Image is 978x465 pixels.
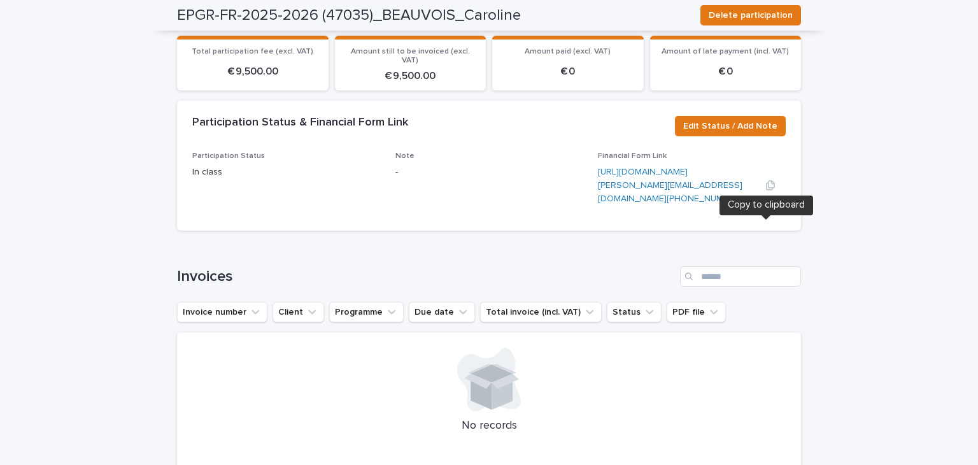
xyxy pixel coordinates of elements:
[395,166,583,179] p: -
[500,66,636,78] p: € 0
[395,152,415,160] span: Note
[409,302,475,322] button: Due date
[192,116,408,130] h2: Participation Status & Financial Form Link
[192,152,265,160] span: Participation Status
[700,5,801,25] button: Delete participation
[680,266,801,287] input: Search
[192,48,313,55] span: Total participation fee (excl. VAT)
[525,48,611,55] span: Amount paid (excl. VAT)
[185,66,321,78] p: € 9,500.00
[662,48,789,55] span: Amount of late payment (incl. VAT)
[273,302,324,322] button: Client
[343,70,479,82] p: € 9,500.00
[683,120,777,132] span: Edit Status / Add Note
[675,116,786,136] button: Edit Status / Add Note
[177,302,267,322] button: Invoice number
[598,168,742,203] a: [URL][DOMAIN_NAME][PERSON_NAME][EMAIL_ADDRESS][DOMAIN_NAME][PHONE_NUMBER]
[329,302,404,322] button: Programme
[177,268,675,286] h1: Invoices
[598,152,667,160] span: Financial Form Link
[351,48,470,64] span: Amount still to be invoiced (excl. VAT)
[607,302,662,322] button: Status
[192,419,786,433] p: No records
[658,66,794,78] p: € 0
[480,302,602,322] button: Total invoice (incl. VAT)
[177,6,521,25] h2: EPGR-FR-2025-2026 (47035)_BEAUVOIS_Caroline
[192,166,380,179] p: In class
[667,302,726,322] button: PDF file
[709,9,793,22] span: Delete participation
